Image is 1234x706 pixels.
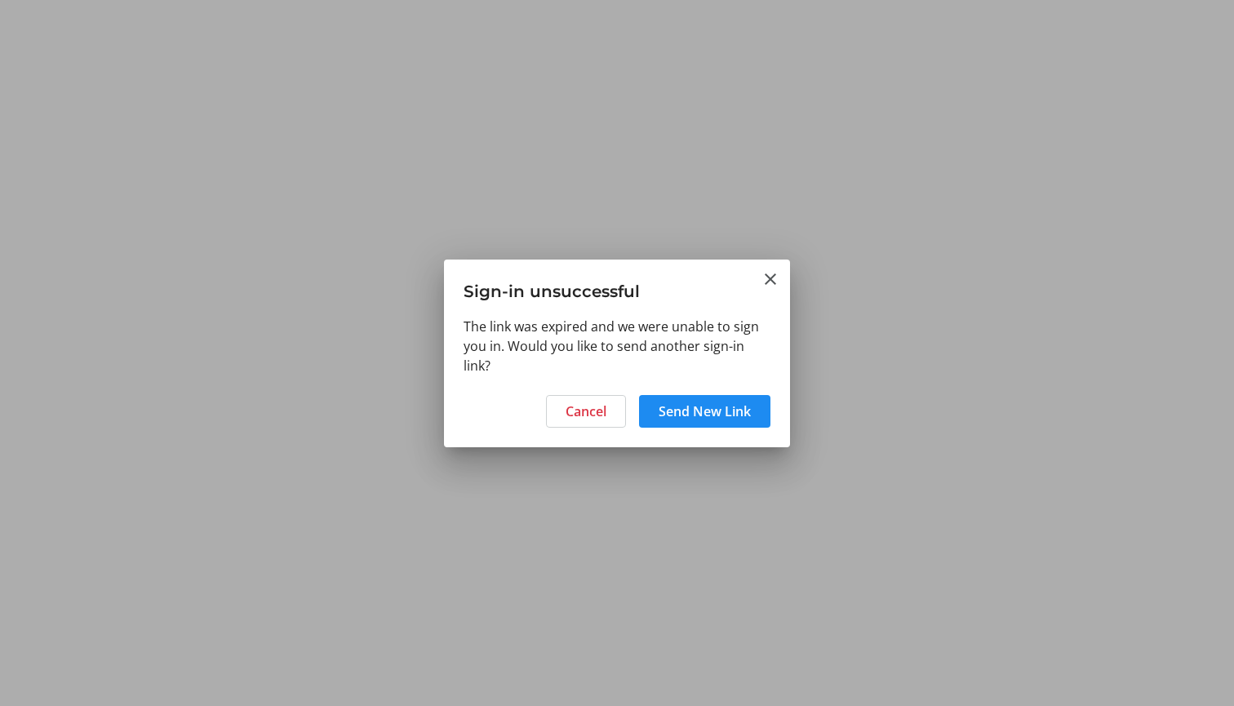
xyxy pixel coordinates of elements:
[761,269,780,289] button: Close
[444,260,790,316] h3: Sign-in unsuccessful
[659,402,751,421] span: Send New Link
[546,395,626,428] button: Cancel
[639,395,770,428] button: Send New Link
[444,317,790,385] div: The link was expired and we were unable to sign you in. Would you like to send another sign-in link?
[566,402,606,421] span: Cancel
